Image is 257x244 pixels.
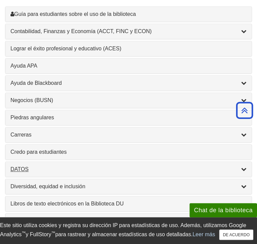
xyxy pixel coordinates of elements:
[10,115,54,120] font: Piedras angulares
[22,230,26,235] font: ™
[10,148,247,156] a: Credo para estudiantes
[10,46,121,51] font: Lograr el éxito profesional y educativo (ACES)
[14,11,136,17] font: Guía para estudiantes sobre el uso de la biblioteca
[10,97,53,103] font: Negocios (BUSN)
[10,96,247,104] a: Negocios (BUSN)
[223,233,250,237] font: DE ACUERDO
[192,231,215,237] a: Leer más
[10,80,62,86] font: Ayuda de Blackboard
[10,182,247,191] a: Diversidad, equidad e inclusión
[194,207,253,214] font: Chat de la biblioteca
[10,184,85,189] font: Diversidad, equidad e inclusión
[10,149,67,155] font: Credo para estudiantes
[10,166,29,172] font: DATOS
[10,27,247,35] a: Contabilidad, Finanzas y Economía (ACCT, FINC y ECON)
[10,165,247,173] a: DATOS
[10,28,152,34] font: Contabilidad, Finanzas y Economía (ACCT, FINC y ECON)
[189,203,257,217] button: Chat de la biblioteca
[26,231,51,237] font: y FullStory
[10,45,247,53] a: Lograr el éxito profesional y educativo (ACES)
[10,114,247,122] a: Piedras angulares
[219,229,253,240] button: Cerca
[10,10,247,18] a: Guía para estudiantes sobre el uso de la biblioteca
[10,201,124,206] font: Libros de texto electrónicos en la Biblioteca DU
[10,79,247,87] a: Ayuda de Blackboard
[10,132,31,138] font: Carreras
[10,200,247,208] a: Libros de texto electrónicos en la Biblioteca DU
[55,231,192,237] font: para rastrear y almacenar estadísticas de uso detalladas.
[51,230,55,235] font: ™
[10,62,247,70] a: Ayuda APA
[234,106,255,115] a: Volver arriba
[10,131,247,139] a: Carreras
[10,63,37,69] font: Ayuda APA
